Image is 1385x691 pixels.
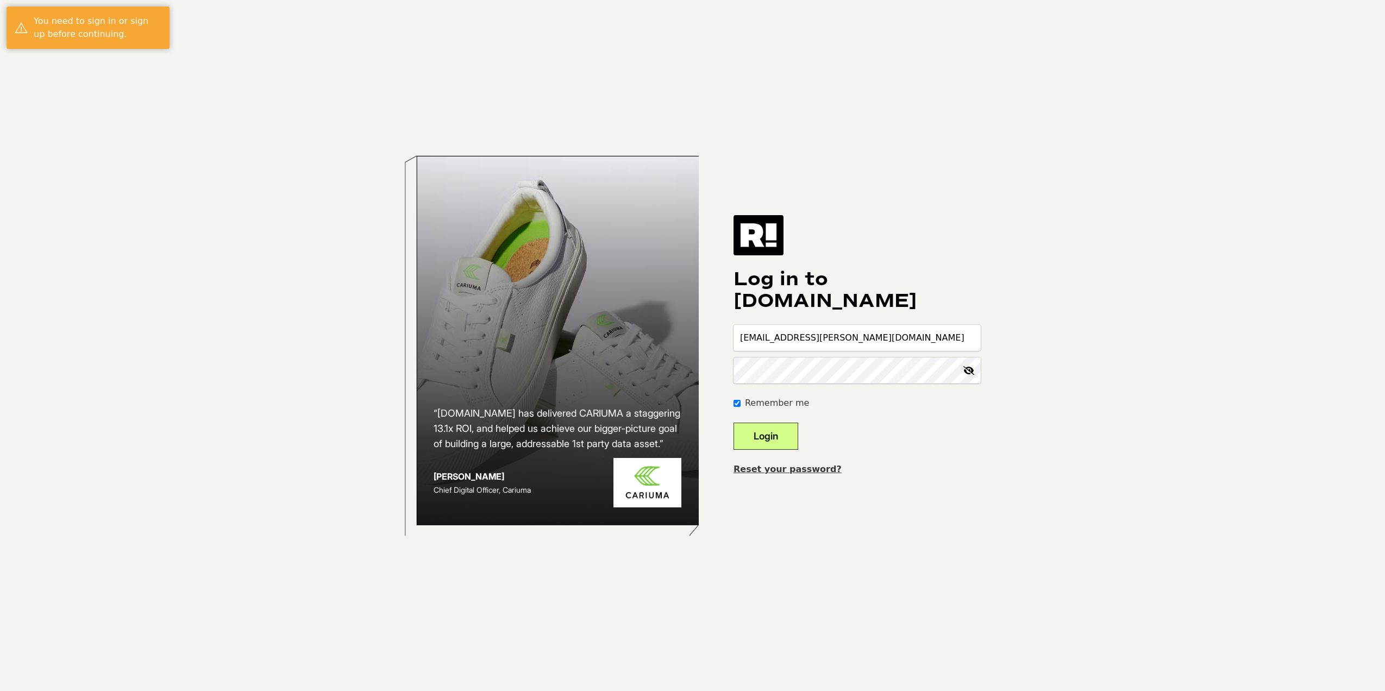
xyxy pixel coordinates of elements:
[613,458,681,507] img: Cariuma
[34,15,161,41] div: You need to sign in or sign up before continuing.
[434,406,681,451] h2: “[DOMAIN_NAME] has delivered CARIUMA a staggering 13.1x ROI, and helped us achieve our bigger-pic...
[734,215,784,255] img: Retention.com
[745,397,809,410] label: Remember me
[734,464,842,474] a: Reset your password?
[734,325,981,351] input: Email
[434,471,504,482] strong: [PERSON_NAME]
[734,423,798,450] button: Login
[434,485,531,494] span: Chief Digital Officer, Cariuma
[734,268,981,312] h1: Log in to [DOMAIN_NAME]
